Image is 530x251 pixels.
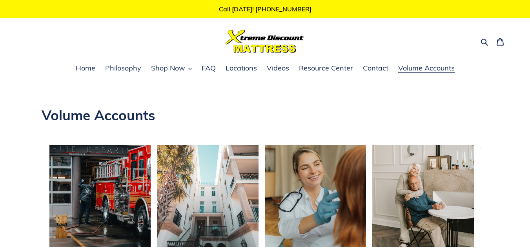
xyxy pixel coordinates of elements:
[267,63,289,73] span: Videos
[157,145,259,247] img: pexels-zachtheshoota-1861153.jpg__PID:01b913c7-a41d-4975-90ed-30984390b68a
[295,63,357,74] a: Resource Center
[202,63,216,73] span: FAQ
[363,63,388,73] span: Contact
[49,145,151,247] img: pexels-josh-hild-1270765-31542389.jpg__PID:5101c1e4-36a0-4bb3-81b9-13c7a41d8975
[42,107,489,123] h1: Volume Accounts
[222,63,261,74] a: Locations
[299,63,353,73] span: Resource Center
[105,63,141,73] span: Philosophy
[263,63,293,74] a: Videos
[265,145,366,247] img: pexels-shkrabaanthony-5215017.jpg__PID:b7a6b52b-7da0-48eb-90b3-3ca23d04a5af
[372,145,474,247] img: pexels-vlada-karpovich-5790809.jpg__PID:90b33ca2-3d04-45af-af1e-68de5eb8fe8c
[226,63,257,73] span: Locations
[151,63,185,73] span: Shop Now
[72,63,99,74] a: Home
[76,63,95,73] span: Home
[394,63,459,74] a: Volume Accounts
[198,63,220,74] a: FAQ
[359,63,392,74] a: Contact
[226,30,304,53] img: Xtreme Discount Mattress
[147,63,196,74] button: Shop Now
[398,63,455,73] span: Volume Accounts
[101,63,145,74] a: Philosophy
